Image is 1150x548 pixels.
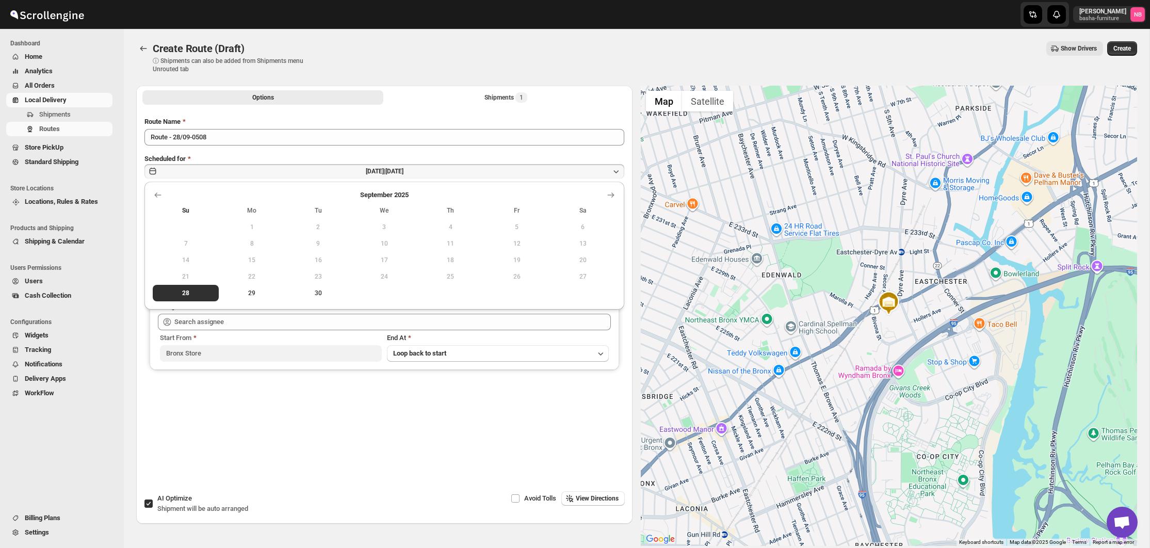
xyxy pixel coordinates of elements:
span: Home [25,53,42,60]
span: 1 [223,223,281,231]
button: Wednesday September 3 2025 [351,219,417,235]
button: Saturday September 6 2025 [550,219,616,235]
button: Wednesday September 17 2025 [351,252,417,268]
span: 5 [488,223,545,231]
span: 1 [520,93,523,102]
span: Store PickUp [25,143,63,151]
span: Users Permissions [10,264,117,272]
span: Loop back to start [393,349,446,357]
button: Show next month, October 2025 [604,188,618,202]
a: Open this area in Google Maps (opens a new window) [643,533,677,546]
button: Shipments [6,107,112,122]
span: Products and Shipping [10,224,117,232]
button: Keyboard shortcuts [959,539,1003,546]
span: AI Optimize [157,494,192,502]
span: 12 [488,239,545,248]
th: Tuesday [285,202,351,219]
span: 23 [289,272,347,281]
span: Delivery Apps [25,375,66,382]
button: [DATE]|[DATE] [144,164,624,179]
span: 11 [422,239,479,248]
span: 17 [355,256,413,264]
span: Options [252,93,274,102]
button: Widgets [6,328,112,343]
button: Thursday September 18 2025 [417,252,483,268]
button: Delivery Apps [6,372,112,386]
button: Sunday September 7 2025 [153,235,219,252]
button: All Orders [6,78,112,93]
th: Saturday [550,202,616,219]
span: 4 [422,223,479,231]
text: NB [1134,11,1142,18]
div: Open chat [1107,507,1138,538]
span: 10 [355,239,413,248]
span: Settings [25,528,49,536]
a: Terms (opens in new tab) [1072,539,1087,545]
span: Map data ©2025 Google [1010,539,1066,545]
span: Notifications [25,360,62,368]
span: 25 [422,272,479,281]
button: Notifications [6,357,112,372]
button: Saturday September 27 2025 [550,268,616,285]
span: 14 [157,256,215,264]
button: Friday September 26 2025 [483,268,549,285]
span: Users [25,277,43,285]
button: Users [6,274,112,288]
button: Saturday September 13 2025 [550,235,616,252]
div: All Route Options [136,108,633,458]
button: Thursday September 4 2025 [417,219,483,235]
span: Cash Collection [25,292,71,299]
span: 9 [289,239,347,248]
span: Analytics [25,67,53,75]
img: ScrollEngine [8,2,86,27]
div: End At [387,333,609,343]
button: User menu [1073,6,1146,23]
a: Report a map error [1093,539,1134,545]
span: 13 [554,239,612,248]
span: We [355,206,413,215]
span: Show Drivers [1061,44,1097,53]
span: 2 [289,223,347,231]
button: Routes [136,41,151,56]
button: View Directions [561,491,625,506]
span: 3 [355,223,413,231]
span: 16 [289,256,347,264]
span: Local Delivery [25,96,67,104]
button: Selected Shipments [385,90,626,105]
input: Eg: Bengaluru Route [144,129,624,146]
span: 8 [223,239,281,248]
span: Configurations [10,318,117,326]
button: Wednesday September 10 2025 [351,235,417,252]
span: Su [157,206,215,215]
button: Today Sunday September 28 2025 [153,285,219,301]
span: Sa [554,206,612,215]
button: Friday September 5 2025 [483,219,549,235]
span: Routes [39,125,60,133]
p: basha-furniture [1079,15,1126,22]
button: Settings [6,525,112,540]
span: Mo [223,206,281,215]
span: 21 [157,272,215,281]
span: [DATE] [385,168,403,175]
span: 24 [355,272,413,281]
span: Avoid Tolls [524,494,556,502]
button: Friday September 12 2025 [483,235,549,252]
button: Locations, Rules & Rates [6,195,112,209]
span: Shipment will be auto arranged [157,505,248,512]
th: Wednesday [351,202,417,219]
span: Billing Plans [25,514,60,522]
button: Show previous month, August 2025 [151,188,165,202]
span: All Orders [25,82,55,89]
button: Monday September 1 2025 [219,219,285,235]
button: Monday September 8 2025 [219,235,285,252]
p: [PERSON_NAME] [1079,7,1126,15]
button: Sunday September 14 2025 [153,252,219,268]
button: Show satellite imagery [682,91,733,111]
span: 29 [223,289,281,297]
th: Monday [219,202,285,219]
button: Shipping & Calendar [6,234,112,249]
button: Tracking [6,343,112,357]
span: WorkFlow [25,389,54,397]
span: 15 [223,256,281,264]
button: Loop back to start [387,345,609,362]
